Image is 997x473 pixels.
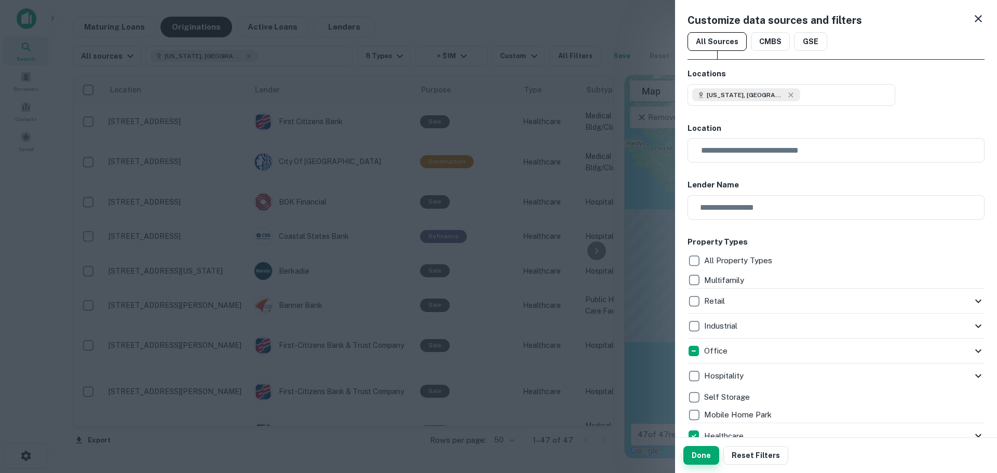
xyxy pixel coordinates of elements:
[704,345,730,357] p: Office
[688,363,985,388] div: Hospitality
[683,446,719,465] button: Done
[704,370,746,382] p: Hospitality
[704,409,774,421] p: Mobile Home Park
[688,289,985,314] div: Retail
[704,295,727,307] p: Retail
[794,32,827,51] button: GSE
[688,339,985,363] div: Office
[704,320,739,332] p: Industrial
[688,423,985,448] div: Healthcare
[704,430,746,442] p: Healthcare
[688,236,985,248] h6: Property Types
[751,32,790,51] button: CMBS
[704,391,752,403] p: Self Storage
[707,90,785,100] span: [US_STATE], [GEOGRAPHIC_DATA]
[688,84,895,106] button: [US_STATE], [GEOGRAPHIC_DATA]
[704,254,774,267] p: All Property Types
[688,68,985,80] h6: Locations
[723,446,788,465] button: Reset Filters
[688,314,985,339] div: Industrial
[688,179,985,191] h6: Lender Name
[688,123,985,134] h6: Location
[688,12,862,28] h5: Customize data sources and filters
[688,32,747,51] button: All Sources
[945,390,997,440] iframe: Chat Widget
[704,274,746,287] p: Multifamily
